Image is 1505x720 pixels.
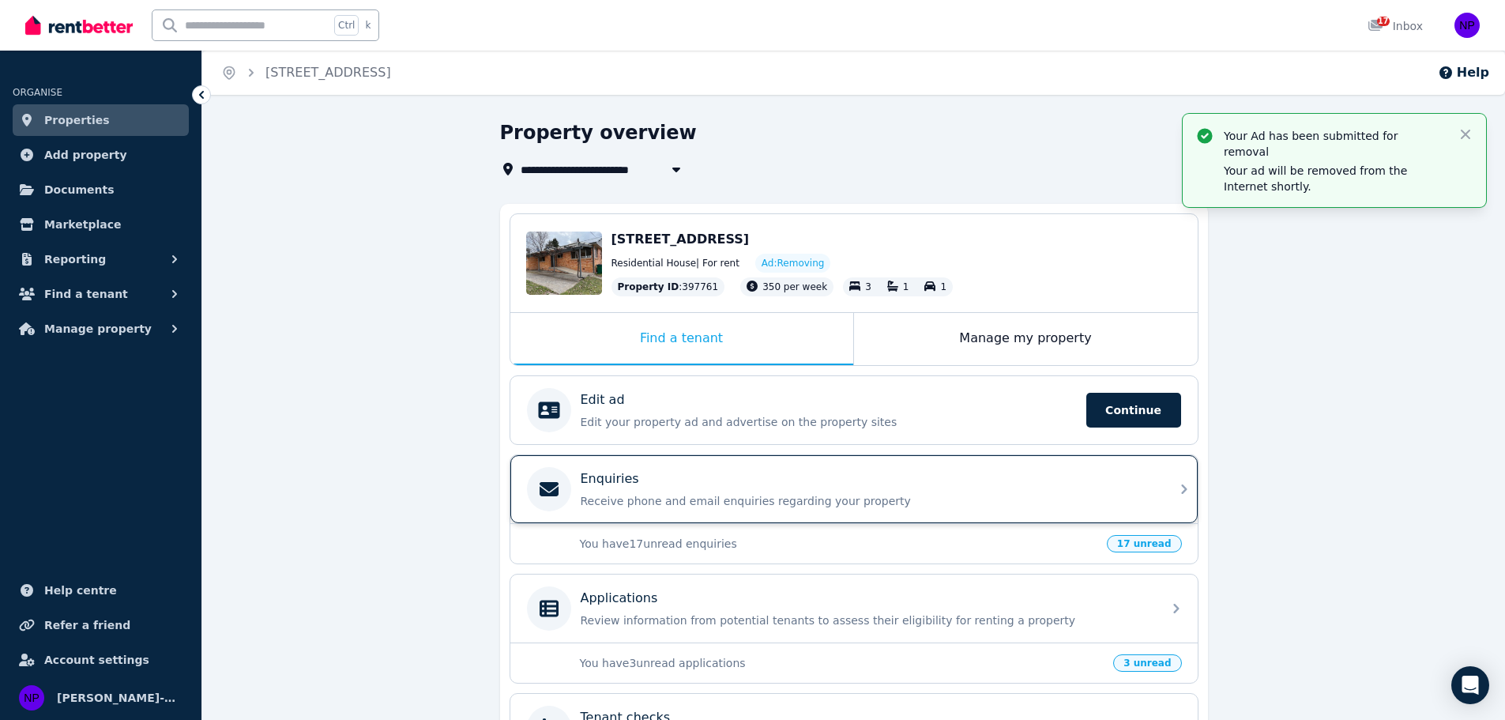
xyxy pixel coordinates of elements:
[1438,63,1489,82] button: Help
[1368,18,1423,34] div: Inbox
[334,15,359,36] span: Ctrl
[1377,17,1390,26] span: 17
[1086,393,1181,428] span: Continue
[1224,163,1445,194] p: Your ad will be removed from the Internet shortly.
[13,575,189,606] a: Help centre
[510,313,853,365] div: Find a tenant
[940,281,946,292] span: 1
[762,257,825,270] span: Ad: Removing
[13,209,189,240] a: Marketplace
[581,613,1153,628] p: Review information from potential tenants to assess their eligibility for renting a property
[44,145,127,164] span: Add property
[1454,13,1480,38] img: Niki-May Pearson
[581,469,639,488] p: Enquiries
[762,281,827,292] span: 350 per week
[44,180,115,199] span: Documents
[854,313,1198,365] div: Manage my property
[1107,535,1182,552] span: 17 unread
[44,215,121,234] span: Marketplace
[580,536,1097,552] p: You have 17 unread enquiries
[1113,654,1181,672] span: 3 unread
[25,13,133,37] img: RentBetter
[618,281,679,293] span: Property ID
[13,313,189,345] button: Manage property
[19,685,44,711] img: Niki-May Pearson
[1224,128,1445,160] p: Your Ad has been submitted for removal
[13,609,189,641] a: Refer a friend
[13,104,189,136] a: Properties
[44,581,117,600] span: Help centre
[13,644,189,676] a: Account settings
[365,19,371,32] span: k
[202,51,410,95] nav: Breadcrumb
[44,616,130,635] span: Refer a friend
[580,655,1104,671] p: You have 3 unread applications
[44,650,149,669] span: Account settings
[44,285,128,303] span: Find a tenant
[44,250,106,269] span: Reporting
[44,111,110,130] span: Properties
[1451,666,1489,704] div: Open Intercom Messenger
[865,281,871,292] span: 3
[510,455,1198,523] a: EnquiriesReceive phone and email enquiries regarding your property
[13,243,189,275] button: Reporting
[510,575,1198,643] a: ApplicationsReview information from potential tenants to assess their eligibility for renting a p...
[611,277,725,296] div: : 397761
[13,278,189,310] button: Find a tenant
[13,87,62,98] span: ORGANISE
[581,493,1153,509] p: Receive phone and email enquiries regarding your property
[581,589,658,608] p: Applications
[500,120,697,145] h1: Property overview
[57,688,182,707] span: [PERSON_NAME]-May [PERSON_NAME]
[903,281,909,292] span: 1
[611,232,750,247] span: [STREET_ADDRESS]
[581,390,625,409] p: Edit ad
[265,65,391,80] a: [STREET_ADDRESS]
[13,174,189,205] a: Documents
[510,376,1198,444] a: Edit adEdit your property ad and advertise on the property sitesContinue
[581,414,1077,430] p: Edit your property ad and advertise on the property sites
[44,319,152,338] span: Manage property
[611,257,739,270] span: Residential House | For rent
[13,139,189,171] a: Add property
